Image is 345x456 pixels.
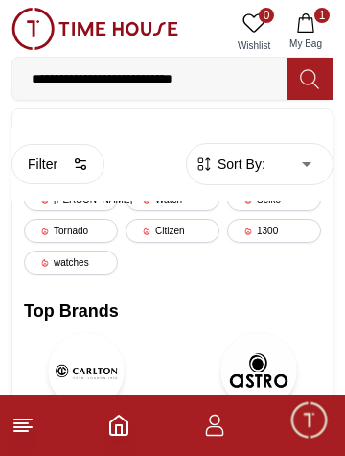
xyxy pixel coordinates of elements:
a: Home [107,414,130,437]
img: ... [11,8,178,50]
a: 0Wishlist [230,8,278,57]
span: Sort By: [214,155,265,174]
div: watches [24,251,118,275]
div: Citizen [126,219,219,243]
button: Filter [11,144,104,184]
a: CarltonCarlton [24,332,149,436]
div: Chat Widget [288,399,331,442]
h2: Top Brands [24,298,321,324]
a: AstroAstro [196,332,321,436]
span: 0 [259,8,274,23]
h2: Trending Searches [24,121,321,148]
span: Wishlist [230,38,278,53]
button: 1My Bag [278,8,333,57]
div: Tornado [24,219,118,243]
button: Sort By: [195,155,265,174]
img: Astro [220,332,297,409]
img: Carlton [48,332,125,409]
div: 1300 [227,219,321,243]
span: My Bag [282,36,330,51]
span: 1 [314,8,330,23]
